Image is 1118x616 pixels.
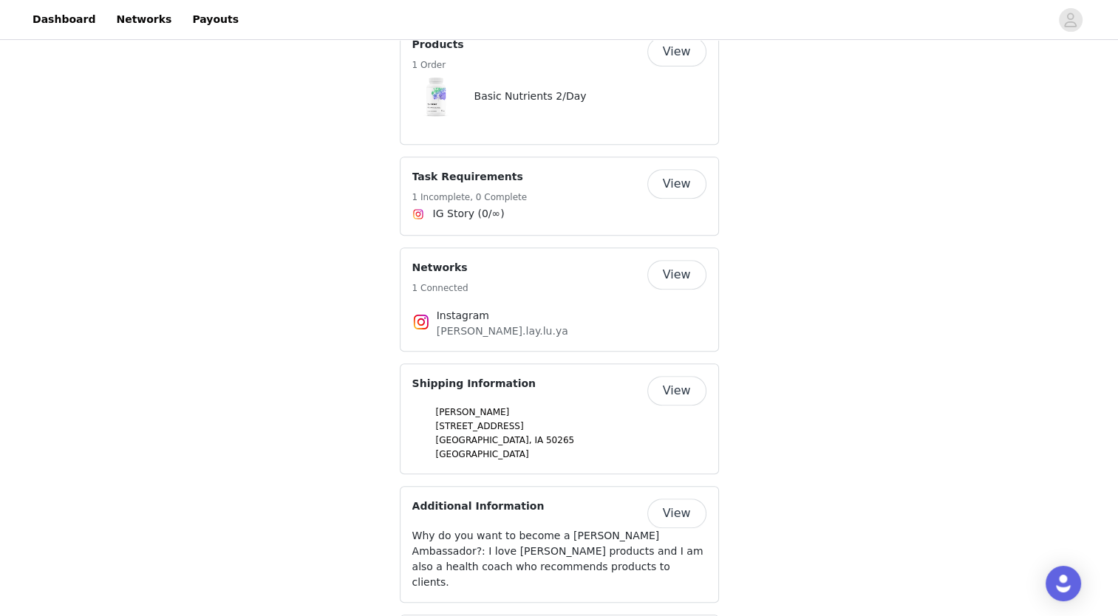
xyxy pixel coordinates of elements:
p: [PERSON_NAME].lay.lu.ya [437,324,682,339]
div: Additional Information [400,486,719,603]
h4: Shipping Information [412,376,536,391]
h5: 1 Order [412,58,464,72]
span: 50265 [546,435,574,445]
p: [PERSON_NAME] [436,405,706,419]
h4: Networks [412,260,468,276]
h5: 1 Connected [412,281,468,295]
div: Task Requirements [400,157,719,236]
div: Products [400,24,719,145]
h5: 1 Incomplete, 0 Complete [412,191,528,204]
h4: Instagram [437,308,682,324]
div: avatar [1063,8,1077,32]
button: View [647,376,706,405]
a: Dashboard [24,3,104,36]
div: Shipping Information [400,363,719,475]
button: View [647,37,706,66]
h4: Additional Information [412,499,545,514]
div: Open Intercom Messenger [1046,566,1081,601]
span: IG Story (0/∞) [433,206,505,222]
h4: Products [412,37,464,52]
button: View [647,260,706,290]
button: View [647,499,706,528]
span: [GEOGRAPHIC_DATA], [436,435,532,445]
a: Networks [107,3,180,36]
a: Payouts [183,3,248,36]
p: [GEOGRAPHIC_DATA] [436,448,706,461]
span: IA [534,435,543,445]
div: Networks [400,247,719,352]
img: Basic Nutrients 2/Day [412,73,460,120]
button: View [647,169,706,199]
h4: Task Requirements [412,169,528,185]
span: Why do you want to become a [PERSON_NAME] Ambassador?: I love [PERSON_NAME] products and I am als... [412,530,703,588]
h4: Basic Nutrients 2/Day [474,89,587,104]
img: Instagram Icon [412,313,430,331]
p: [STREET_ADDRESS] [436,420,706,433]
img: Instagram Icon [412,208,424,220]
